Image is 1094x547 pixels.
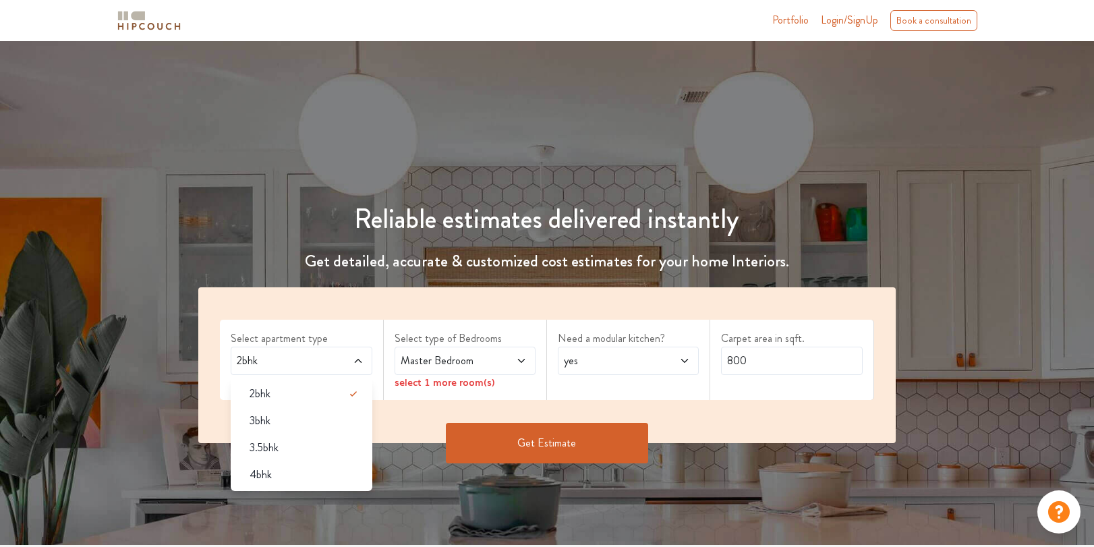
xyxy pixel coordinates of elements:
input: Enter area sqft [721,347,862,375]
span: 2bhk [234,353,331,369]
span: yes [561,353,658,369]
label: Carpet area in sqft. [721,330,862,347]
label: Select apartment type [231,330,372,347]
img: logo-horizontal.svg [115,9,183,32]
label: Need a modular kitchen? [558,330,699,347]
div: select 1 more room(s) [395,375,536,389]
span: Login/SignUp [821,12,878,28]
label: Select type of Bedrooms [395,330,536,347]
span: 2bhk [250,386,270,402]
span: 3.5bhk [250,440,279,456]
span: 4bhk [250,467,272,483]
button: Get Estimate [446,423,648,463]
span: 3bhk [250,413,270,429]
div: Book a consultation [890,10,977,31]
span: logo-horizontal.svg [115,5,183,36]
a: Portfolio [772,12,809,28]
span: Master Bedroom [398,353,495,369]
h4: Get detailed, accurate & customized cost estimates for your home Interiors. [190,252,903,271]
h1: Reliable estimates delivered instantly [190,203,903,235]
